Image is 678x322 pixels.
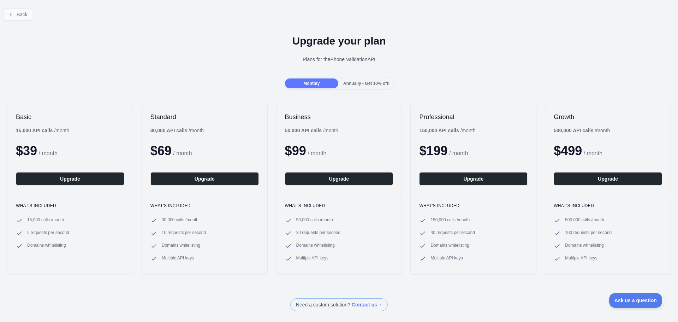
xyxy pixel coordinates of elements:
div: / month [285,127,338,134]
h2: Business [285,113,393,121]
h2: Professional [419,113,528,121]
span: $ 199 [419,144,447,158]
iframe: Toggle Customer Support [609,293,664,308]
span: $ 99 [285,144,306,158]
div: / month [419,127,475,134]
b: 50,000 API calls [285,128,322,133]
b: 150,000 API calls [419,128,459,133]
